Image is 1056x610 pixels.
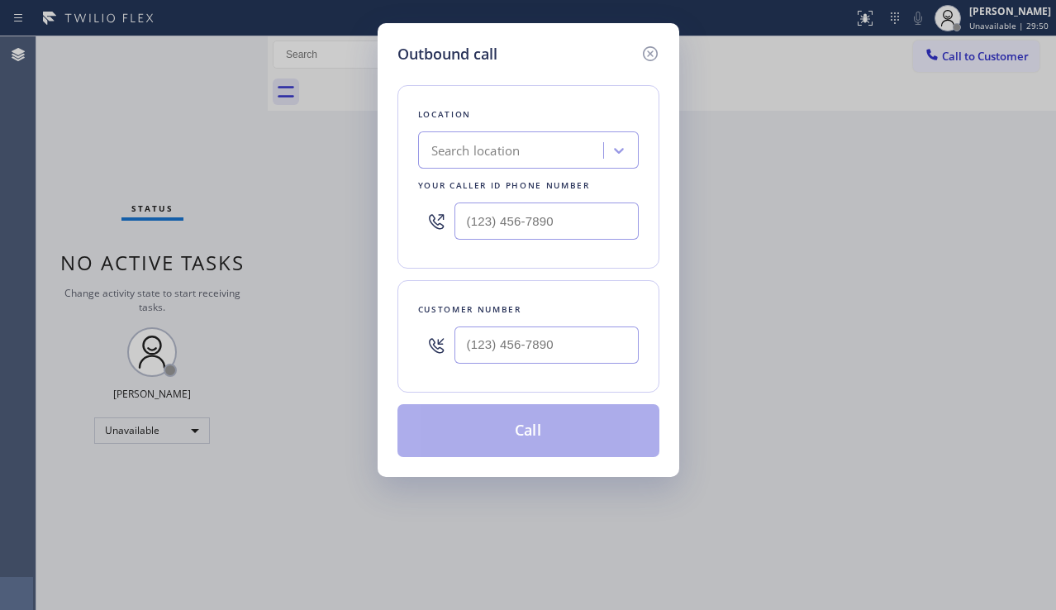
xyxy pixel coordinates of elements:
[418,177,639,194] div: Your caller id phone number
[397,43,497,65] h5: Outbound call
[454,326,639,364] input: (123) 456-7890
[418,301,639,318] div: Customer number
[397,404,659,457] button: Call
[431,141,521,160] div: Search location
[454,203,639,240] input: (123) 456-7890
[418,106,639,123] div: Location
